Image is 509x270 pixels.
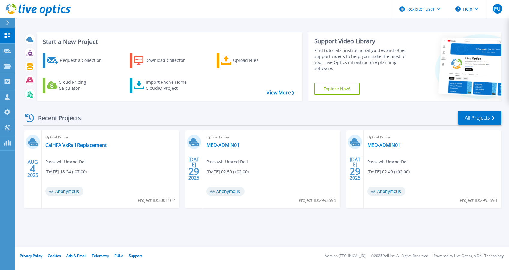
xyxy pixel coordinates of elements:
span: Anonymous [206,187,245,196]
span: Optical Prime [206,134,337,141]
a: Download Collector [130,53,197,68]
a: Request a Collection [43,53,110,68]
a: Upload Files [217,53,284,68]
span: [DATE] 02:49 (+02:00) [367,168,410,175]
span: Project ID: 2993594 [299,197,336,204]
span: Passawit Umrod , Dell [45,159,87,165]
span: [DATE] 18:24 (-07:00) [45,168,87,175]
span: 29 [350,169,360,174]
a: Cookies [48,253,61,258]
a: Privacy Policy [20,253,42,258]
div: Import Phone Home CloudIQ Project [146,79,193,91]
div: Find tutorials, instructional guides and other support videos to help you make the most of your L... [314,47,412,71]
a: MED-ADMIN01 [206,142,239,148]
div: [DATE] 2025 [188,158,200,180]
div: Support Video Library [314,37,412,45]
a: Cloud Pricing Calculator [43,78,110,93]
a: View More [267,90,294,96]
li: Powered by Live Optics, a Dell Technology [434,254,504,258]
a: MED-ADMIN01 [367,142,400,148]
h3: Start a New Project [43,38,294,45]
span: Project ID: 3001162 [138,197,175,204]
span: Optical Prime [367,134,498,141]
span: Optical Prime [45,134,176,141]
span: 29 [188,169,199,174]
div: Recent Projects [23,111,89,125]
li: © 2025 Dell Inc. All Rights Reserved [371,254,428,258]
div: Cloud Pricing Calculator [59,79,107,91]
a: CalHFA VxRail Replacement [45,142,107,148]
a: EULA [114,253,123,258]
a: Ads & Email [66,253,86,258]
span: Anonymous [367,187,405,196]
span: Passawit Umrod , Dell [206,159,248,165]
span: PU [494,6,501,11]
li: Version: [TECHNICAL_ID] [325,254,366,258]
span: Anonymous [45,187,83,196]
a: All Projects [458,111,501,125]
span: Passawit Umrod , Dell [367,159,409,165]
a: Explore Now! [314,83,360,95]
div: Request a Collection [60,54,108,66]
div: [DATE] 2025 [349,158,361,180]
div: Upload Files [233,54,281,66]
div: Download Collector [145,54,193,66]
span: Project ID: 2993593 [460,197,497,204]
a: Support [129,253,142,258]
div: AUG 2025 [27,158,38,180]
span: [DATE] 02:50 (+02:00) [206,168,249,175]
span: 4 [30,166,35,171]
a: Telemetry [92,253,109,258]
